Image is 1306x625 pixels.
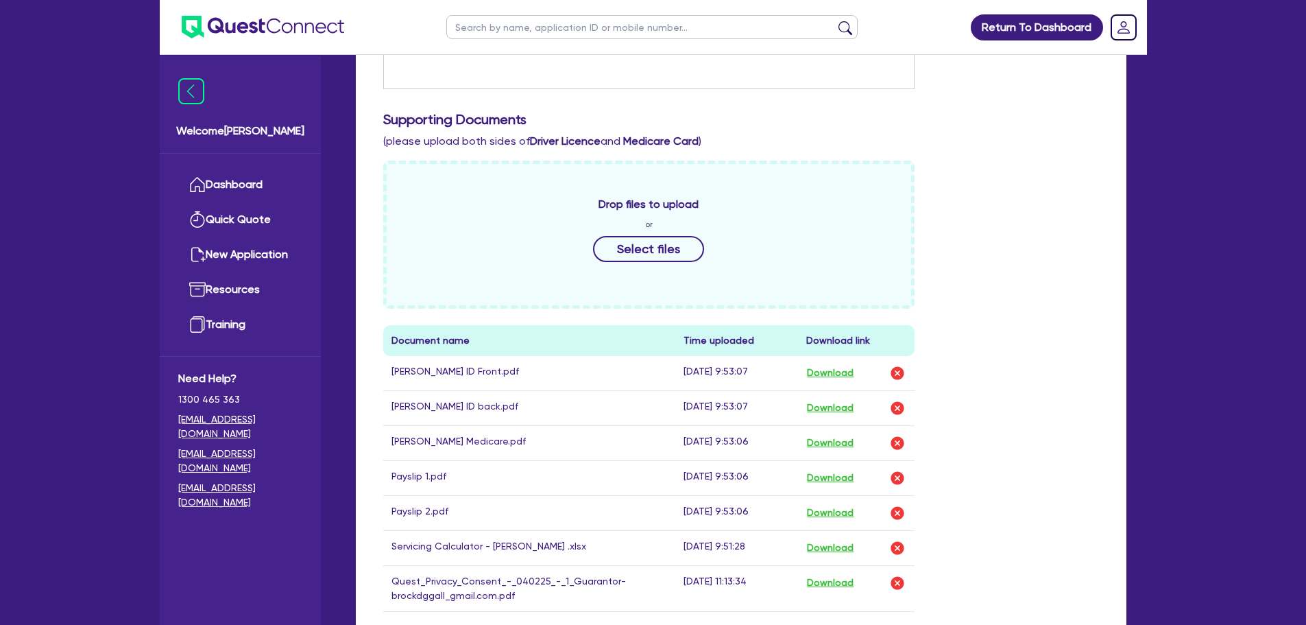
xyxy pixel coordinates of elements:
[675,565,798,611] td: [DATE] 11:13:34
[806,539,854,557] button: Download
[178,202,302,237] a: Quick Quote
[383,111,1099,128] h3: Supporting Documents
[176,123,304,139] span: Welcome [PERSON_NAME]
[178,78,204,104] img: icon-menu-close
[178,307,302,342] a: Training
[178,237,302,272] a: New Application
[675,530,798,565] td: [DATE] 9:51:28
[383,134,701,148] span: (please upload both sides of and )
[383,460,676,495] td: Payslip 1.pdf
[383,565,676,611] td: Quest_Privacy_Consent_-_040225_-_1_Guarantor-brockdggall_gmail.com.pdf
[889,435,906,451] img: delete-icon
[178,447,302,475] a: [EMAIL_ADDRESS][DOMAIN_NAME]
[806,574,854,592] button: Download
[889,540,906,556] img: delete-icon
[446,15,858,39] input: Search by name, application ID or mobile number...
[675,356,798,391] td: [DATE] 9:53:07
[383,495,676,530] td: Payslip 2.pdf
[593,236,704,262] button: Select files
[806,364,854,382] button: Download
[806,504,854,522] button: Download
[178,167,302,202] a: Dashboard
[383,390,676,425] td: [PERSON_NAME] ID back.pdf
[675,425,798,460] td: [DATE] 9:53:06
[178,481,302,510] a: [EMAIL_ADDRESS][DOMAIN_NAME]
[182,16,344,38] img: quest-connect-logo-blue
[889,400,906,416] img: delete-icon
[889,365,906,381] img: delete-icon
[178,412,302,441] a: [EMAIL_ADDRESS][DOMAIN_NAME]
[623,134,699,148] b: Medicare Card
[383,356,676,391] td: [PERSON_NAME] ID Front.pdf
[598,196,699,213] span: Drop files to upload
[675,390,798,425] td: [DATE] 9:53:07
[889,505,906,521] img: delete-icon
[798,325,915,356] th: Download link
[383,530,676,565] td: Servicing Calculator - [PERSON_NAME] .xlsx
[889,575,906,591] img: delete-icon
[806,469,854,487] button: Download
[189,246,206,263] img: new-application
[530,134,601,148] b: Driver Licence
[178,370,302,387] span: Need Help?
[645,218,653,231] span: or
[806,434,854,452] button: Download
[383,425,676,460] td: [PERSON_NAME] Medicare.pdf
[189,281,206,298] img: resources
[675,460,798,495] td: [DATE] 9:53:06
[806,399,854,417] button: Download
[889,470,906,486] img: delete-icon
[675,495,798,530] td: [DATE] 9:53:06
[178,272,302,307] a: Resources
[189,316,206,333] img: training
[1106,10,1141,45] a: Dropdown toggle
[383,325,676,356] th: Document name
[189,211,206,228] img: quick-quote
[675,325,798,356] th: Time uploaded
[178,392,302,407] span: 1300 465 363
[971,14,1103,40] a: Return To Dashboard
